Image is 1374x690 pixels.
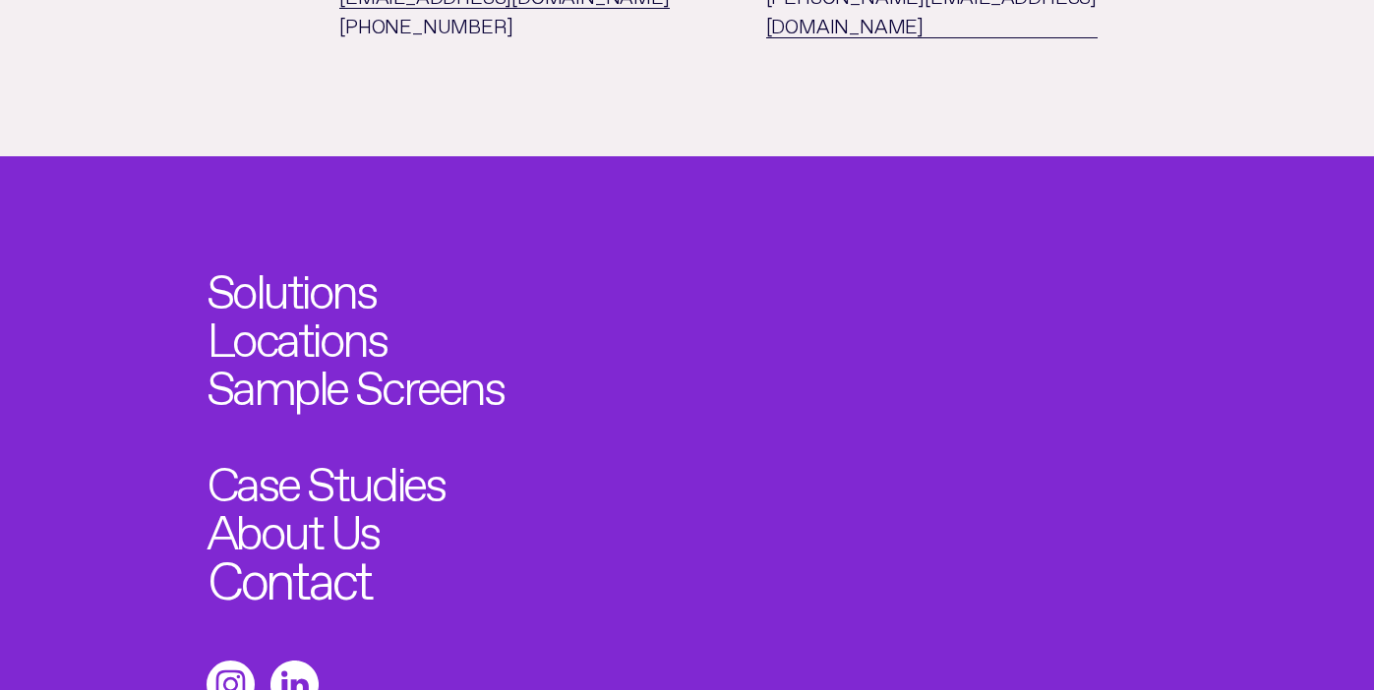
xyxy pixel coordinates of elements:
a: Sample Screens [207,357,505,405]
a: Case Studies [207,453,446,501]
a: Locations [207,309,388,357]
a: About Us [207,501,380,549]
a: Contact [207,547,370,601]
a: Solutions [207,260,377,309]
